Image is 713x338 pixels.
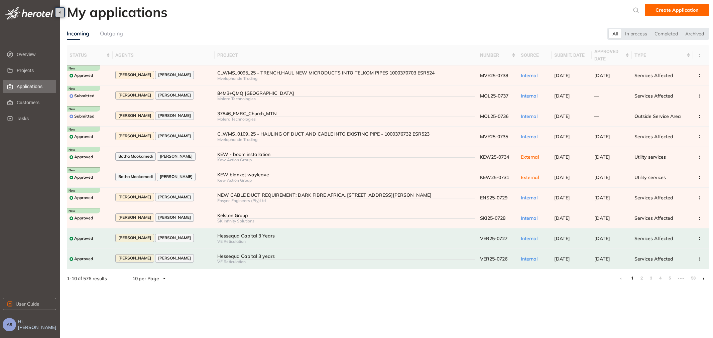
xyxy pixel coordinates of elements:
[634,256,673,262] span: Services Affected
[217,219,475,223] div: SK Infinity Solutions
[634,72,673,78] span: Services Affected
[17,96,51,109] span: Customers
[480,134,508,140] span: MVE25-0735
[17,48,51,61] span: Overview
[634,113,681,119] span: Outside Service Area
[217,91,475,96] div: 84M3+QMQ [GEOGRAPHIC_DATA]
[480,93,508,99] span: MOL25-0737
[217,131,475,137] div: C_WMS_0109_25 - HAULING OF DUCT AND CABLE INTO EXISTING PIPE - 1000376732 ESR523
[480,256,507,262] span: VER25-0726
[217,192,475,198] div: NEW CABLE DUCT REQUIREMENT: DARK FIBRE AFRICA, [STREET_ADDRESS][PERSON_NAME]
[480,174,509,180] span: KEW25-0731
[217,239,475,244] div: VE Reticulation
[158,113,191,118] span: [PERSON_NAME]
[634,51,685,59] span: type
[100,29,123,38] div: Outgoing
[682,29,708,38] div: Archived
[480,113,508,119] span: MOL25-0736
[554,174,570,180] span: [DATE]
[609,29,621,38] div: All
[67,45,113,65] th: status
[621,29,651,38] div: In process
[480,72,508,78] span: MVE25-0738
[74,175,93,180] span: Approved
[615,273,626,284] li: Previous Page
[594,174,610,180] span: [DATE]
[18,319,57,330] span: Hi, [PERSON_NAME]
[521,235,538,241] span: Internal
[518,45,552,65] th: source
[160,154,193,159] span: [PERSON_NAME]
[676,273,686,284] span: •••
[158,195,191,199] span: [PERSON_NAME]
[74,236,93,241] span: Approved
[521,256,538,262] span: Internal
[521,72,538,78] span: Internal
[118,113,151,118] span: [PERSON_NAME]
[67,276,77,282] strong: 1 - 10
[217,198,475,203] div: Ensync Engineers (Pty)Ltd
[554,113,570,119] span: [DATE]
[217,213,475,218] div: Kelston Group
[217,97,475,101] div: Molera Technologies
[634,93,673,99] span: Services Affected
[689,273,696,283] a: 58
[554,256,570,262] span: [DATE]
[594,235,610,241] span: [DATE]
[7,322,12,327] span: AS
[83,276,107,282] span: 576 results
[160,174,193,179] span: [PERSON_NAME]
[629,273,635,283] a: 1
[521,215,538,221] span: Internal
[74,216,93,220] span: Approved
[74,195,93,200] span: Approved
[158,134,191,138] span: [PERSON_NAME]
[634,134,673,140] span: Services Affected
[480,154,509,160] span: KEW25-0734
[118,174,153,179] span: Botha Mookamedi
[634,235,673,241] span: Services Affected
[118,235,151,240] span: [PERSON_NAME]
[5,7,53,20] img: logo
[656,6,698,14] span: Create Application
[74,73,93,78] span: Approved
[118,154,153,159] span: Botha Mookamedi
[521,93,538,99] span: Internal
[217,178,475,183] div: Kew Action Group
[56,275,118,282] div: of
[217,70,475,76] div: C_WMS_0095_25 - TRENCH,HAUL NEW MICRODUCTS INTO TELKOM PIPES 1000370703 ESR524
[594,195,610,201] span: [DATE]
[17,64,51,77] span: Projects
[594,256,610,262] span: [DATE]
[217,117,475,122] div: Molera Technologies
[554,93,570,99] span: [DATE]
[651,29,682,38] div: Completed
[3,298,56,310] button: User Guide
[698,273,709,284] li: Next Page
[480,195,507,201] span: ENS25-0729
[17,112,51,125] span: Tasks
[594,113,599,119] span: —
[554,235,570,241] span: [DATE]
[16,300,39,308] span: User Guide
[521,154,539,160] span: External
[594,72,610,78] span: [DATE]
[521,113,538,119] span: Internal
[554,195,570,201] span: [DATE]
[113,45,215,65] th: agents
[632,45,693,65] th: type
[634,215,673,221] span: Services Affected
[657,273,664,284] li: 4
[666,273,673,283] a: 5
[638,273,645,284] li: 2
[477,45,518,65] th: number
[634,195,673,201] span: Services Affected
[158,256,191,261] span: [PERSON_NAME]
[74,134,93,139] span: Approved
[592,45,632,65] th: approved date
[217,172,475,178] div: KEW blanket wayleave
[17,80,51,93] span: Applications
[67,29,89,38] div: Incoming
[647,273,654,283] a: 3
